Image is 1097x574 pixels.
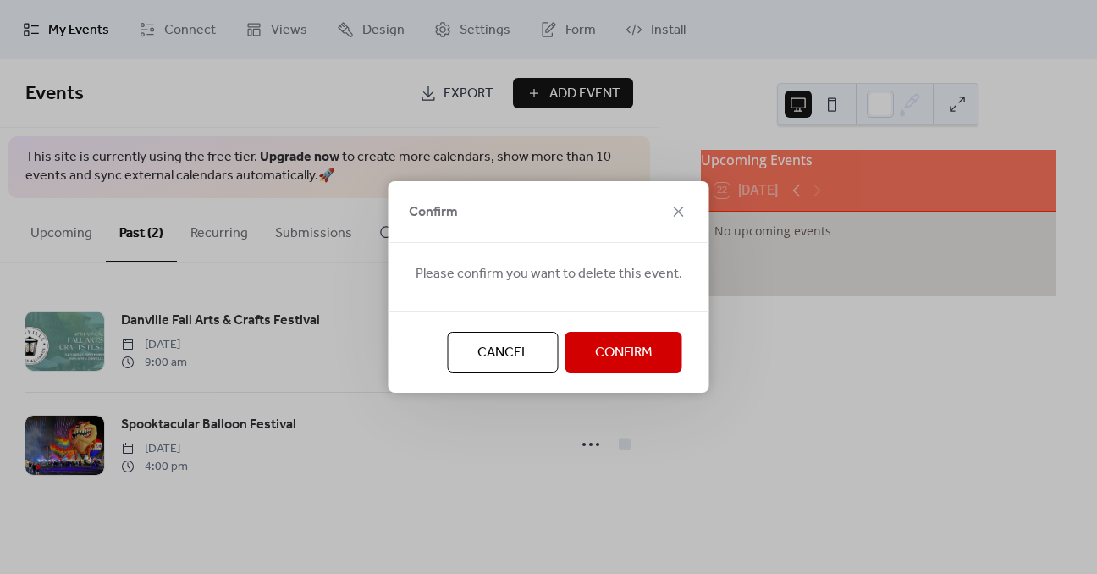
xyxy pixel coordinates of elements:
span: Cancel [477,343,529,363]
span: Confirm [595,343,653,363]
span: Please confirm you want to delete this event. [416,264,682,284]
button: Confirm [565,332,682,373]
button: Cancel [448,332,559,373]
span: Confirm [409,202,458,223]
